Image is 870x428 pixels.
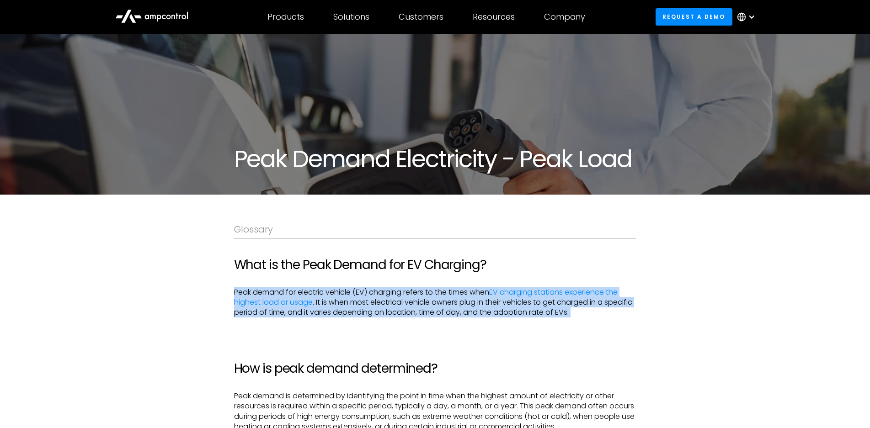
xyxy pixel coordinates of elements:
[473,12,515,22] div: Resources
[267,12,304,22] div: Products
[333,12,369,22] div: Solutions
[234,287,636,318] p: Peak demand for electric vehicle (EV) charging refers to the times when . It is when most electri...
[234,287,618,307] a: EV charging stations experience the highest load or usage
[399,12,443,22] div: Customers
[544,12,585,22] div: Company
[234,361,636,376] h2: How is peak demand determined?
[234,257,636,273] h2: What is the Peak Demand for EV Charging?
[656,8,732,25] a: Request a demo
[234,224,636,235] div: Glossary
[234,145,636,173] h1: Peak Demand Electricity - Peak Load
[234,325,636,335] p: ‍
